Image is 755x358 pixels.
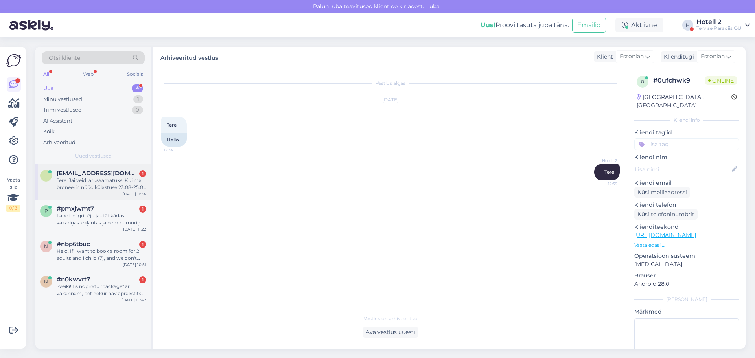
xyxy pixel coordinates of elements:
[481,21,495,29] b: Uus!
[81,69,95,79] div: Web
[634,201,739,209] p: Kliendi telefon
[44,279,48,285] span: n
[634,272,739,280] p: Brauser
[43,139,75,147] div: Arhiveeritud
[75,152,112,160] span: Uued vestlused
[588,158,617,163] span: Hotell 2
[6,205,20,212] div: 0 / 3
[6,53,21,68] img: Askly Logo
[634,153,739,162] p: Kliendi nimi
[45,173,48,178] span: t
[634,231,696,239] a: [URL][DOMAIN_NAME]
[57,248,146,262] div: Helo! If I want to book a room for 2 adults and 1 child (7), and we don't need an extra bed, is i...
[653,76,705,85] div: # 0ufchwk9
[634,117,739,124] div: Kliendi info
[661,53,694,61] div: Klienditugi
[682,20,693,31] div: H
[132,106,143,114] div: 0
[57,276,90,283] span: #n0kwvrt7
[139,170,146,177] div: 1
[57,177,146,191] div: Tere. Jäi veidi arusaamatuks. Kui ma broneerin nüüd külastuse 23.08-25.08 [PERSON_NAME] inimesele...
[634,308,739,316] p: Märkmed
[634,242,739,249] p: Vaata edasi ...
[634,209,698,220] div: Küsi telefoninumbrit
[701,52,725,61] span: Estonian
[637,93,731,110] div: [GEOGRAPHIC_DATA], [GEOGRAPHIC_DATA]
[57,241,90,248] span: #nbp6tbuc
[424,3,442,10] span: Luba
[125,69,145,79] div: Socials
[705,76,737,85] span: Online
[634,138,739,150] input: Lisa tag
[604,169,614,175] span: Tere
[57,205,94,212] span: #pmxjwmt7
[481,20,569,30] div: Proovi tasuta juba täna:
[164,147,193,153] span: 12:34
[132,84,143,92] div: 4
[634,252,739,260] p: Operatsioonisüsteem
[6,176,20,212] div: Vaata siia
[139,276,146,283] div: 1
[635,165,730,174] input: Lisa nimi
[133,95,143,103] div: 1
[634,280,739,288] p: Android 28.0
[161,133,187,147] div: Hello
[43,128,55,136] div: Kõik
[588,181,617,187] span: 12:39
[43,84,53,92] div: Uus
[57,170,138,177] span: talatsei@gmail.com
[634,223,739,231] p: Klienditeekond
[696,25,742,31] div: Tervise Paradiis OÜ
[139,241,146,248] div: 1
[363,327,418,338] div: Ava vestlus uuesti
[641,79,644,84] span: 0
[139,206,146,213] div: 1
[615,18,663,32] div: Aktiivne
[364,315,418,322] span: Vestlus on arhiveeritud
[43,106,82,114] div: Tiimi vestlused
[634,179,739,187] p: Kliendi email
[43,95,82,103] div: Minu vestlused
[634,260,739,268] p: [MEDICAL_DATA]
[634,187,690,198] div: Küsi meiliaadressi
[42,69,51,79] div: All
[122,297,146,303] div: [DATE] 10:42
[634,129,739,137] p: Kliendi tag'id
[44,243,48,249] span: n
[620,52,644,61] span: Estonian
[634,296,739,303] div: [PERSON_NAME]
[696,19,750,31] a: Hotell 2Tervise Paradiis OÜ
[57,283,146,297] div: Sveiki! Es nopirktu "package" ar vakariņām, bet nekur nav aprakstīts kas ietilpst vakariņās, un v...
[160,51,218,62] label: Arhiveeritud vestlus
[161,80,620,87] div: Vestlus algas
[57,212,146,226] div: Labdien! gribēju jautāt kādas vakariņas iekļautas ja ņem numuriņu +brokastis un +vakariņas? Paldi...
[161,96,620,103] div: [DATE]
[43,117,72,125] div: AI Assistent
[44,208,48,214] span: p
[572,18,606,33] button: Emailid
[49,54,80,62] span: Otsi kliente
[123,226,146,232] div: [DATE] 11:22
[167,122,177,128] span: Tere
[696,19,742,25] div: Hotell 2
[594,53,613,61] div: Klient
[123,262,146,268] div: [DATE] 10:51
[123,191,146,197] div: [DATE] 11:34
